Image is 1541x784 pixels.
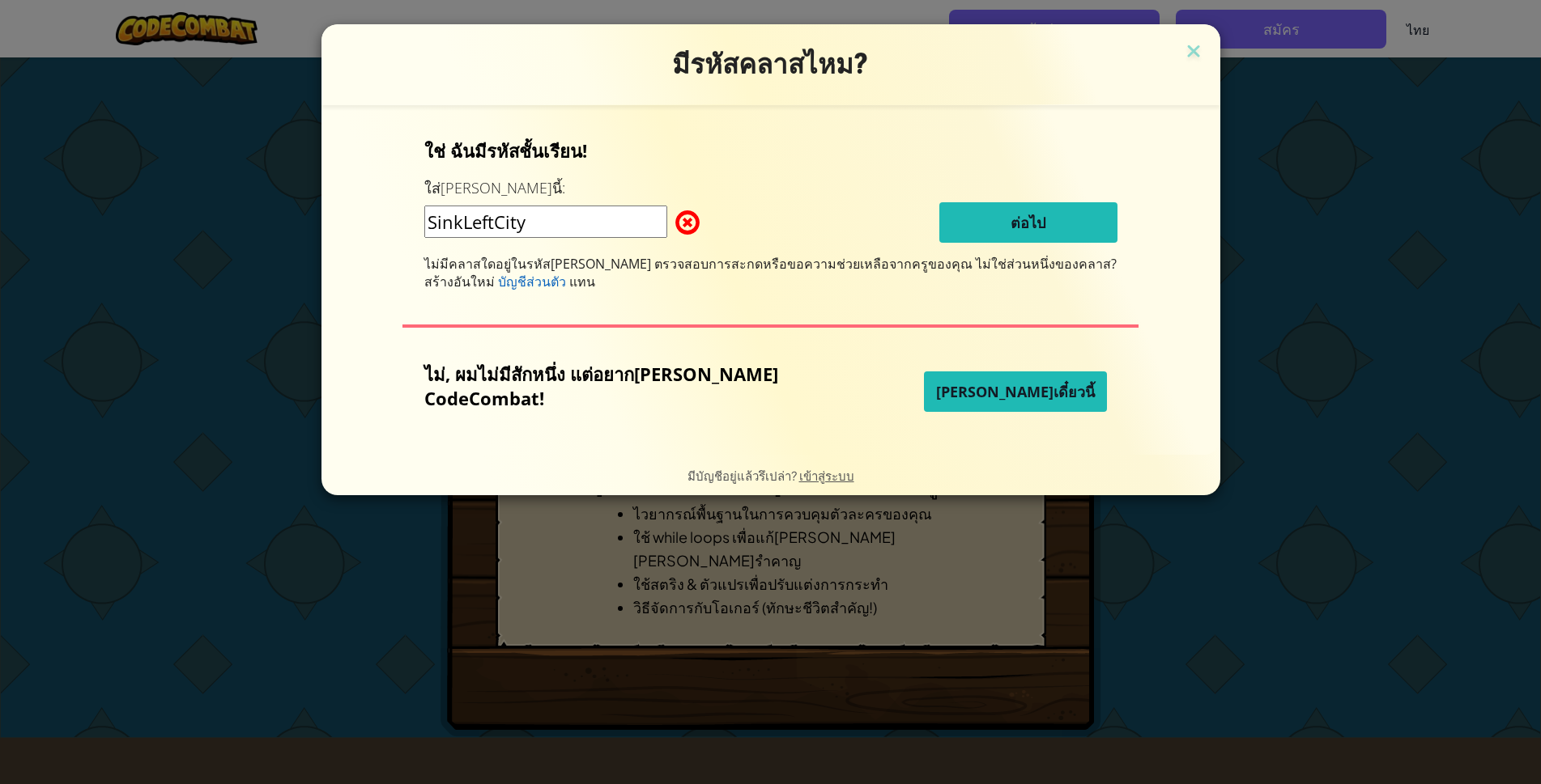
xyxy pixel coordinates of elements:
[1183,40,1204,65] img: close icon
[924,371,1107,412] button: [PERSON_NAME]เดี๋ยวนี้
[1011,213,1045,232] span: ต่อไป
[566,273,595,290] span: แทน
[799,468,854,483] a: เข้าสู่ระบบ
[424,255,976,273] span: ไม่มีคลาสใดอยู่ในรหัส[PERSON_NAME] ตรวจสอบการสะกดหรือขอความช่วยเหลือจากครูของคุณ
[424,362,832,410] p: ไม่, ผมไม่มีสักหนึ่ง แต่อยาก[PERSON_NAME] CodeCombat!
[424,138,1117,163] p: ใช่ ฉันมีรหัสชั้นเรียน!
[424,178,565,198] label: ใส่[PERSON_NAME]นี้:
[672,48,869,80] span: มีรหัสคลาสไหม?
[498,273,566,290] span: บัญชีส่วนตัว
[687,468,799,483] span: มีบัญชีอยู่แล้วรึเปล่า?
[939,202,1117,243] button: ต่อไป
[424,255,1117,290] span: ไม่ใช่ส่วนหนึ่งของคลาส? สร้างอันใหม่
[936,382,1095,401] span: [PERSON_NAME]เดี๋ยวนี้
